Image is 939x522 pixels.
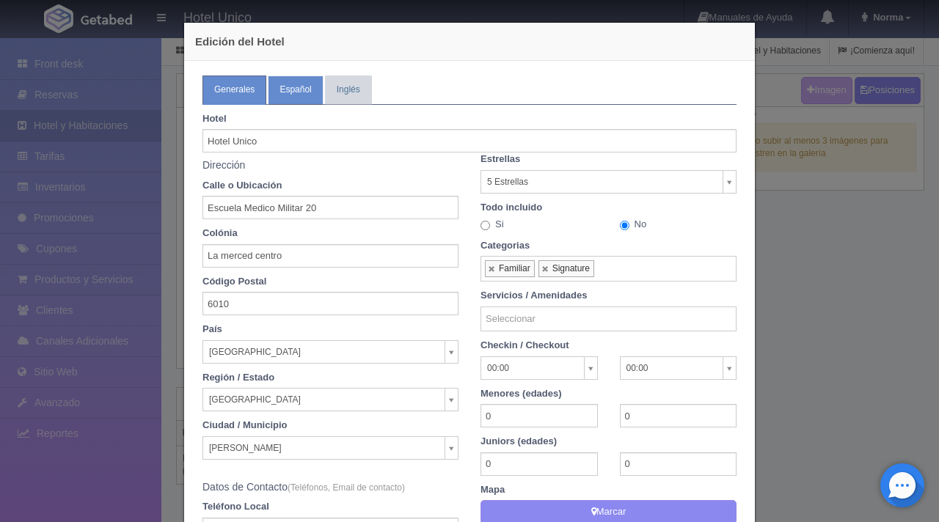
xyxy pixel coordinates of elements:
a: [GEOGRAPHIC_DATA] [202,340,458,364]
input: 00000 [202,292,458,315]
input: max [620,452,737,476]
a: 00:00 [620,356,737,380]
input: min [481,452,598,476]
span: [GEOGRAPHIC_DATA] [209,341,439,363]
label: Todo incluido [469,201,748,215]
span: 00:00 [626,357,717,379]
label: Hotel [191,112,748,126]
span: [GEOGRAPHIC_DATA] [209,389,439,411]
label: Código Postal [191,275,469,289]
label: Región / Estado [191,371,469,385]
h4: Edición del Hotel [195,34,744,49]
a: Generales [202,76,266,104]
div: Signature [552,263,590,274]
label: Si [481,218,504,232]
h5: Datos de Contacto [202,482,458,493]
label: Categorias [469,239,748,253]
label: Colónia [191,227,469,240]
small: (Teléfonos, Email de contacto) [288,482,405,493]
label: Calle o Ubicación [191,179,469,193]
a: 00:00 [481,356,598,380]
span: [PERSON_NAME] [209,437,439,459]
input: min [481,404,598,427]
label: Menores (edades) [469,387,748,401]
label: Estrellas [469,152,748,166]
a: 5 Estrellas [481,170,737,194]
input: max [620,404,737,427]
label: Servicios / Amenidades [469,289,748,303]
a: [PERSON_NAME] [202,436,458,460]
span: 5 Estrellas [487,171,717,193]
a: Español [268,76,323,104]
label: Juniors (edades) [469,435,748,449]
a: [GEOGRAPHIC_DATA] [202,388,458,411]
label: Teléfono Local [191,500,469,514]
input: Ejem. Carretera KM 5 [202,196,458,219]
label: País [191,323,469,337]
label: Checkin / Checkout [469,339,748,353]
a: Inglés [325,76,372,104]
h5: Dirección [202,160,458,171]
span: 00:00 [487,357,578,379]
input: Si [481,221,490,230]
input: No [620,221,629,230]
label: No [620,218,647,232]
label: Mapa [469,483,748,497]
label: Ciudad / Municipio [191,419,469,433]
div: Familiar [499,263,530,274]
